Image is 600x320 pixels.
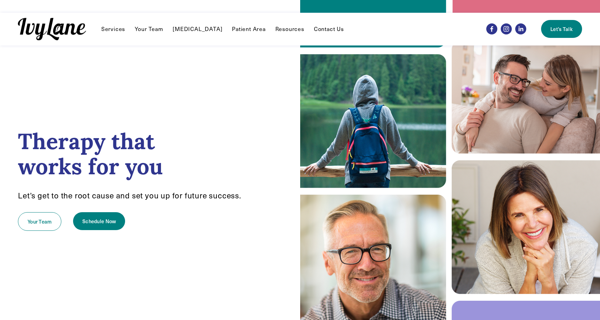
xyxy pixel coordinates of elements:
[501,23,512,34] a: Instagram
[232,25,266,33] a: Patient Area
[515,23,526,34] a: LinkedIn
[18,212,61,231] a: Your Team
[101,25,125,33] span: Services
[135,25,163,33] a: Your Team
[541,20,582,38] a: Let's Talk
[18,127,163,180] strong: Therapy that works for you
[18,190,241,200] span: Let’s get to the root cause and set you up for future success.
[275,25,304,33] a: folder dropdown
[73,212,125,230] a: Schedule Now
[275,25,304,33] span: Resources
[173,25,222,33] a: [MEDICAL_DATA]
[101,25,125,33] a: folder dropdown
[486,23,497,34] a: Facebook
[18,18,86,40] img: Ivy Lane Counseling &mdash; Therapy that works for you
[314,25,344,33] a: Contact Us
